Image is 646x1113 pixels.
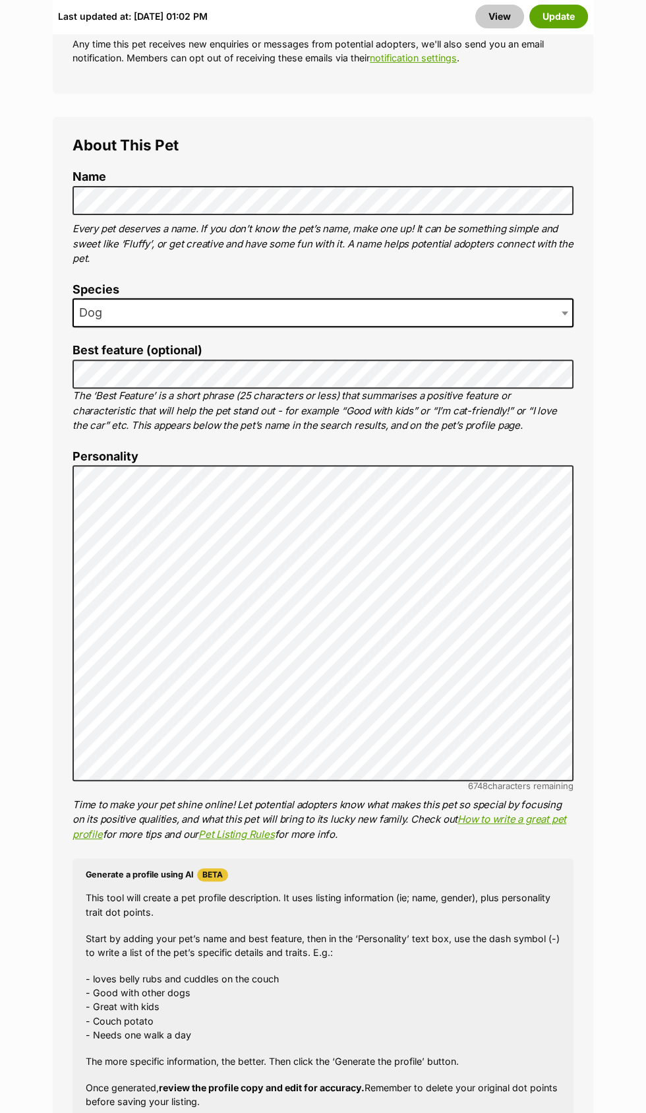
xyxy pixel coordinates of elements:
a: View [475,5,524,28]
p: Any time this pet receives new enquiries or messages from potential adopters, we'll also send you... [73,37,573,65]
span: Dog [73,298,573,327]
p: Start by adding your pet’s name and best feature, then in the ‘Personality’ text box, use the das... [86,932,560,960]
label: Name [73,170,573,184]
label: Species [73,283,573,297]
div: Last updated at: [DATE] 01:02 PM [58,5,208,28]
p: The more specific information, the better. Then click the ‘Generate the profile’ button. [86,1054,560,1068]
p: Time to make your pet shine online! Let potential adopters know what makes this pet so special by... [73,798,573,843]
p: The ‘Best Feature’ is a short phrase (25 characters or less) that summarises a positive feature o... [73,389,573,433]
span: About This Pet [73,136,179,154]
label: Best feature (optional) [73,344,573,358]
span: 6748 [468,780,488,791]
strong: review the profile copy and edit for accuracy. [159,1082,365,1093]
a: notification settings [370,52,457,63]
button: Update [529,5,588,28]
p: Once generated, Remember to delete your original dot points before saving your listing. [86,1081,560,1109]
p: Every pet deserves a name. If you don’t know the pet’s name, make one up! It can be something sim... [73,222,573,267]
div: characters remaining [73,781,573,791]
a: How to write a great pet profile [73,813,566,841]
label: Personality [73,450,573,464]
p: - loves belly rubs and cuddles on the couch - Good with other dogs - Great with kids - Couch pota... [86,972,560,1042]
a: Pet Listing Rules [198,828,274,841]
h4: Generate a profile using AI [86,868,560,881]
span: Beta [197,868,228,881]
p: This tool will create a pet profile description. It uses listing information (ie; name, gender), ... [86,891,560,919]
span: Dog [74,303,115,322]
